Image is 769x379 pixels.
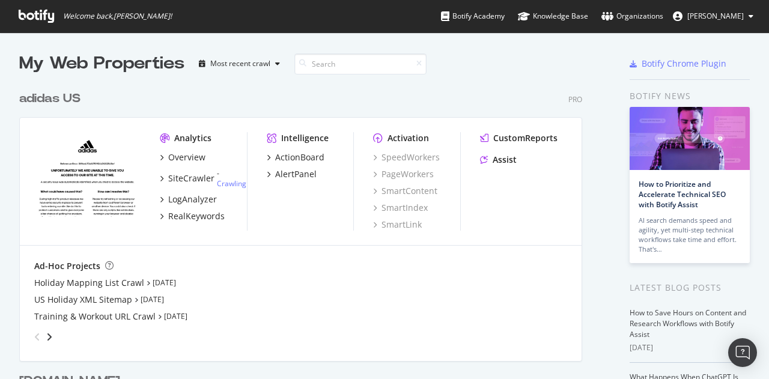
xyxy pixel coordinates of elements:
a: adidas US [19,90,85,108]
div: angle-right [45,331,53,343]
div: CustomReports [493,132,558,144]
a: SmartContent [373,185,437,197]
a: [DATE] [153,277,176,288]
div: Open Intercom Messenger [728,338,757,367]
div: My Web Properties [19,52,184,76]
a: RealKeywords [160,210,225,222]
a: SmartLink [373,219,422,231]
span: Welcome back, [PERSON_NAME] ! [63,11,172,21]
div: SiteCrawler [168,172,214,184]
div: LogAnalyzer [168,193,217,205]
div: Most recent crawl [210,60,270,67]
a: How to Save Hours on Content and Research Workflows with Botify Assist [630,308,746,339]
div: Pro [568,94,582,105]
button: Most recent crawl [194,54,285,73]
span: Kavit Vichhivora [687,11,744,21]
a: Assist [480,154,517,166]
div: Botify Academy [441,10,505,22]
a: CustomReports [480,132,558,144]
input: Search [294,53,427,74]
a: Botify Chrome Plugin [630,58,726,70]
div: ActionBoard [275,151,324,163]
button: [PERSON_NAME] [663,7,763,26]
a: LogAnalyzer [160,193,217,205]
div: angle-left [29,327,45,347]
a: Overview [160,151,205,163]
a: ActionBoard [267,151,324,163]
a: SpeedWorkers [373,151,440,163]
a: SmartIndex [373,202,428,214]
div: RealKeywords [168,210,225,222]
div: Organizations [601,10,663,22]
a: Holiday Mapping List Crawl [34,277,144,289]
div: [DATE] [630,342,750,353]
div: Assist [493,154,517,166]
img: adidas.com/us [34,132,141,217]
a: Crawling [217,178,246,189]
div: Latest Blog Posts [630,281,750,294]
div: Ad-Hoc Projects [34,260,100,272]
div: Overview [168,151,205,163]
a: How to Prioritize and Accelerate Technical SEO with Botify Assist [639,179,726,210]
div: - [217,168,246,189]
a: AlertPanel [267,168,317,180]
div: AlertPanel [275,168,317,180]
a: US Holiday XML Sitemap [34,294,132,306]
a: SiteCrawler- Crawling [160,168,246,189]
div: Botify Chrome Plugin [642,58,726,70]
div: AI search demands speed and agility, yet multi-step technical workflows take time and effort. Tha... [639,216,741,254]
a: [DATE] [164,311,187,321]
div: Analytics [174,132,211,144]
div: adidas US [19,90,81,108]
div: Botify news [630,89,750,103]
a: PageWorkers [373,168,434,180]
a: [DATE] [141,294,164,305]
div: Knowledge Base [518,10,588,22]
div: Activation [388,132,429,144]
div: Intelligence [281,132,329,144]
a: Training & Workout URL Crawl [34,311,156,323]
img: How to Prioritize and Accelerate Technical SEO with Botify Assist [630,107,750,170]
